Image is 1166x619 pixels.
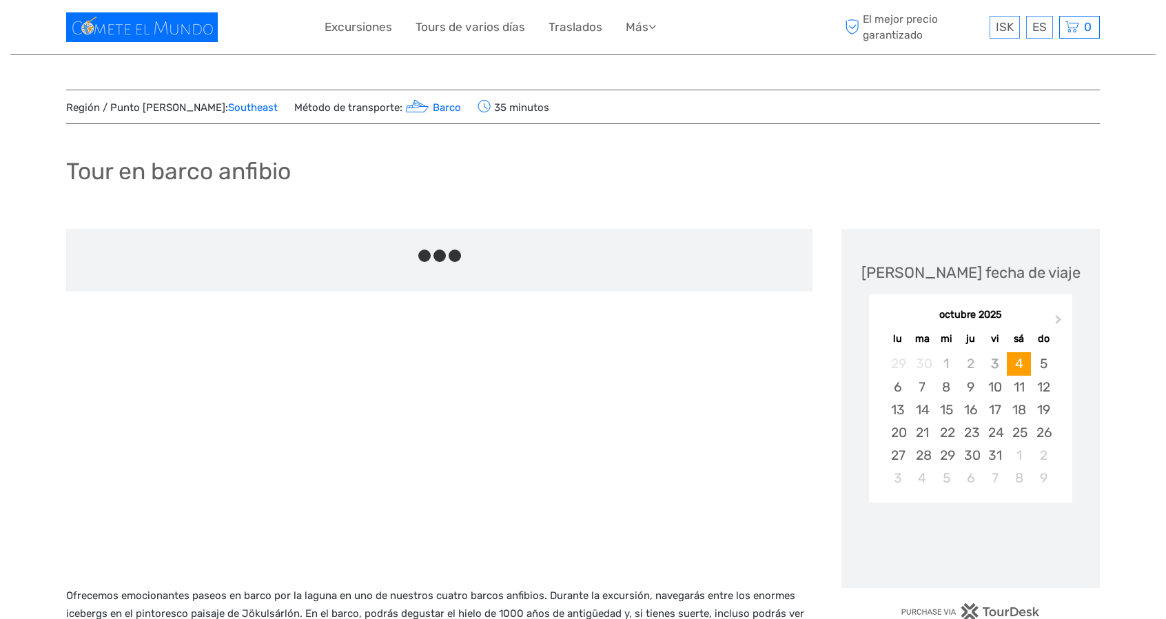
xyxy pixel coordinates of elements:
[959,376,983,398] div: Choose jueves, 9 de octubre de 2025
[1007,467,1031,489] div: Choose sábado, 8 de noviembre de 2025
[886,329,910,348] div: lu
[934,352,959,375] div: Not available miércoles, 1 de octubre de 2025
[66,157,291,185] h1: Tour en barco anfibio
[1007,352,1031,375] div: Choose sábado, 4 de octubre de 2025
[402,101,461,114] a: Barco
[910,444,934,467] div: Choose martes, 28 de octubre de 2025
[910,329,934,348] div: ma
[1007,444,1031,467] div: Choose sábado, 1 de noviembre de 2025
[910,421,934,444] div: Choose martes, 21 de octubre de 2025
[983,398,1007,421] div: Choose viernes, 17 de octubre de 2025
[983,376,1007,398] div: Choose viernes, 10 de octubre de 2025
[959,352,983,375] div: Not available jueves, 2 de octubre de 2025
[886,421,910,444] div: Choose lunes, 20 de octubre de 2025
[934,421,959,444] div: Choose miércoles, 22 de octubre de 2025
[983,421,1007,444] div: Choose viernes, 24 de octubre de 2025
[934,444,959,467] div: Choose miércoles, 29 de octubre de 2025
[1049,312,1071,334] button: Next Month
[873,352,1067,489] div: month 2025-10
[1007,376,1031,398] div: Choose sábado, 11 de octubre de 2025
[626,17,656,37] a: Más
[325,17,392,37] a: Excursiones
[1031,467,1055,489] div: Choose domingo, 9 de noviembre de 2025
[959,421,983,444] div: Choose jueves, 23 de octubre de 2025
[983,444,1007,467] div: Choose viernes, 31 de octubre de 2025
[294,97,461,116] span: Método de transporte:
[886,444,910,467] div: Choose lunes, 27 de octubre de 2025
[996,20,1014,34] span: ISK
[478,97,549,116] span: 35 minutos
[1007,329,1031,348] div: sá
[910,352,934,375] div: Not available martes, 30 de septiembre de 2025
[1031,398,1055,421] div: Choose domingo, 19 de octubre de 2025
[886,352,910,375] div: Not available lunes, 29 de septiembre de 2025
[886,398,910,421] div: Choose lunes, 13 de octubre de 2025
[228,101,278,114] a: Southeast
[66,12,218,42] img: 1596-f2c90223-336e-450d-9c2c-e84ae6d72b4c_logo_small.jpg
[910,467,934,489] div: Choose martes, 4 de noviembre de 2025
[1031,329,1055,348] div: do
[983,352,1007,375] div: Not available viernes, 3 de octubre de 2025
[934,329,959,348] div: mi
[959,467,983,489] div: Choose jueves, 6 de noviembre de 2025
[983,329,1007,348] div: vi
[966,538,975,547] div: Loading...
[886,467,910,489] div: Choose lunes, 3 de noviembre de 2025
[1031,376,1055,398] div: Choose domingo, 12 de octubre de 2025
[934,398,959,421] div: Choose miércoles, 15 de octubre de 2025
[1031,421,1055,444] div: Choose domingo, 26 de octubre de 2025
[869,308,1072,323] div: octubre 2025
[1031,352,1055,375] div: Choose domingo, 5 de octubre de 2025
[841,12,986,42] span: El mejor precio garantizado
[66,101,278,115] span: Región / Punto [PERSON_NAME]:
[959,444,983,467] div: Choose jueves, 30 de octubre de 2025
[910,376,934,398] div: Choose martes, 7 de octubre de 2025
[549,17,602,37] a: Traslados
[934,376,959,398] div: Choose miércoles, 8 de octubre de 2025
[1031,444,1055,467] div: Choose domingo, 2 de noviembre de 2025
[910,398,934,421] div: Choose martes, 14 de octubre de 2025
[1007,398,1031,421] div: Choose sábado, 18 de octubre de 2025
[1082,20,1094,34] span: 0
[959,398,983,421] div: Choose jueves, 16 de octubre de 2025
[959,329,983,348] div: ju
[1007,421,1031,444] div: Choose sábado, 25 de octubre de 2025
[934,467,959,489] div: Choose miércoles, 5 de noviembre de 2025
[983,467,1007,489] div: Choose viernes, 7 de noviembre de 2025
[861,262,1081,283] div: [PERSON_NAME] fecha de viaje
[1026,16,1053,39] div: ES
[886,376,910,398] div: Choose lunes, 6 de octubre de 2025
[416,17,525,37] a: Tours de varios días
